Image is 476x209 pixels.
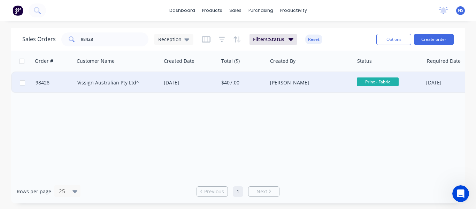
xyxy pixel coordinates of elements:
[233,186,243,197] a: Page 1 is your current page
[270,58,295,65] div: Created By
[164,79,216,86] div: [DATE]
[36,72,77,93] a: 98428
[35,58,53,65] div: Order #
[458,7,463,14] span: NS
[249,34,297,45] button: Filters:Status
[414,34,454,45] button: Create order
[305,35,322,44] button: Reset
[197,188,228,195] a: Previous page
[204,188,224,195] span: Previous
[22,36,56,43] h1: Sales Orders
[253,36,284,43] span: Filters: Status
[77,58,115,65] div: Customer Name
[427,58,461,65] div: Required Date
[36,79,49,86] span: 98428
[166,5,199,16] a: dashboard
[77,79,139,86] a: Vissign Australian Pty Ltd^
[376,34,411,45] button: Options
[357,58,372,65] div: Status
[270,79,347,86] div: [PERSON_NAME]
[248,188,279,195] a: Next page
[452,185,469,202] iframe: Intercom live chat
[194,186,282,197] ul: Pagination
[221,79,262,86] div: $407.00
[256,188,267,195] span: Next
[357,77,399,86] span: Print - Fabric
[81,32,149,46] input: Search...
[17,188,51,195] span: Rows per page
[164,58,194,65] div: Created Date
[158,36,182,43] span: Reception
[199,5,226,16] div: products
[245,5,277,16] div: purchasing
[221,58,240,65] div: Total ($)
[13,5,23,16] img: Factory
[277,5,310,16] div: productivity
[226,5,245,16] div: sales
